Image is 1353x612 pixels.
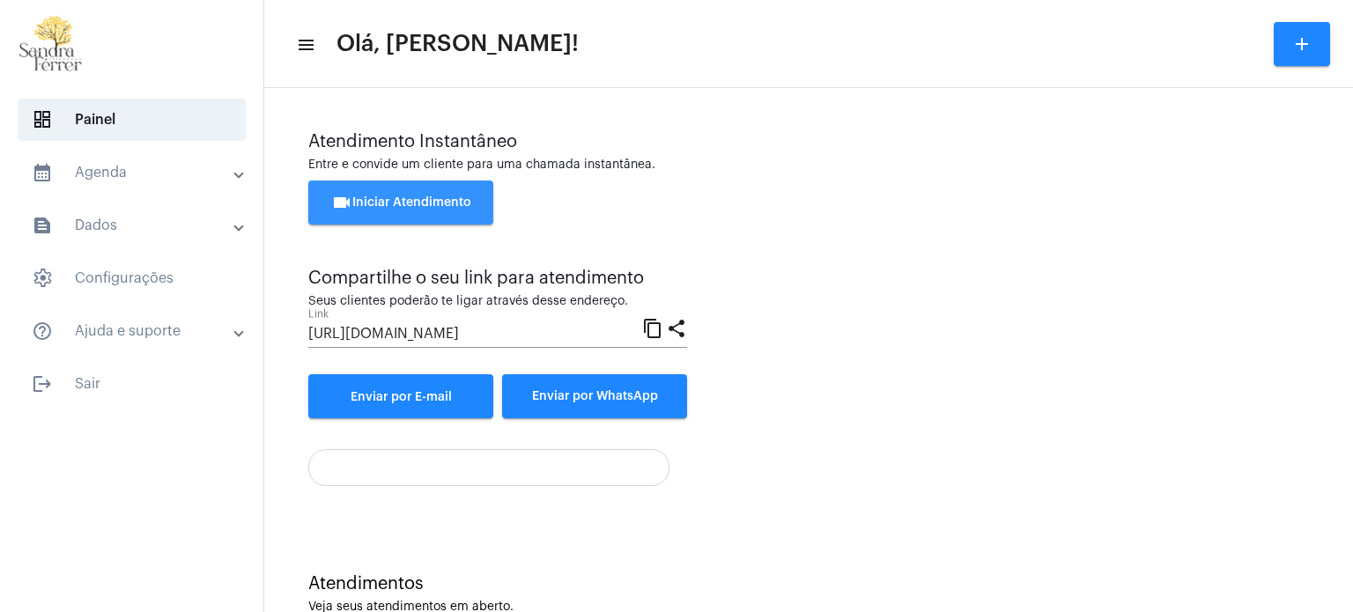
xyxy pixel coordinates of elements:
mat-icon: sidenav icon [32,215,53,236]
mat-icon: sidenav icon [32,162,53,183]
span: Painel [18,99,246,141]
img: 87cae55a-51f6-9edc-6e8c-b06d19cf5cca.png [14,9,88,79]
div: Atendimentos [308,574,1309,594]
mat-icon: add [1291,33,1312,55]
span: Enviar por WhatsApp [532,390,658,402]
span: Configurações [18,257,246,299]
mat-expansion-panel-header: sidenav iconDados [11,204,263,247]
mat-expansion-panel-header: sidenav iconAgenda [11,151,263,194]
span: Sair [18,363,246,405]
mat-panel-title: Dados [32,215,235,236]
mat-panel-title: Agenda [32,162,235,183]
div: Seus clientes poderão te ligar através desse endereço. [308,295,687,308]
mat-expansion-panel-header: sidenav iconAjuda e suporte [11,310,263,352]
div: Compartilhe o seu link para atendimento [308,269,687,288]
mat-icon: share [666,317,687,338]
span: sidenav icon [32,109,53,130]
span: Iniciar Atendimento [331,196,471,209]
div: Atendimento Instantâneo [308,132,1309,151]
span: Olá, [PERSON_NAME]! [336,30,579,58]
mat-panel-title: Ajuda e suporte [32,321,235,342]
button: Iniciar Atendimento [308,181,493,225]
mat-icon: videocam [331,192,352,213]
mat-icon: sidenav icon [32,321,53,342]
mat-icon: content_copy [642,317,663,338]
a: Enviar por E-mail [308,374,493,418]
mat-icon: sidenav icon [32,373,53,394]
div: Entre e convide um cliente para uma chamada instantânea. [308,159,1309,172]
button: Enviar por WhatsApp [502,374,687,418]
span: sidenav icon [32,268,53,289]
span: Enviar por E-mail [351,391,452,403]
mat-icon: sidenav icon [296,34,314,55]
